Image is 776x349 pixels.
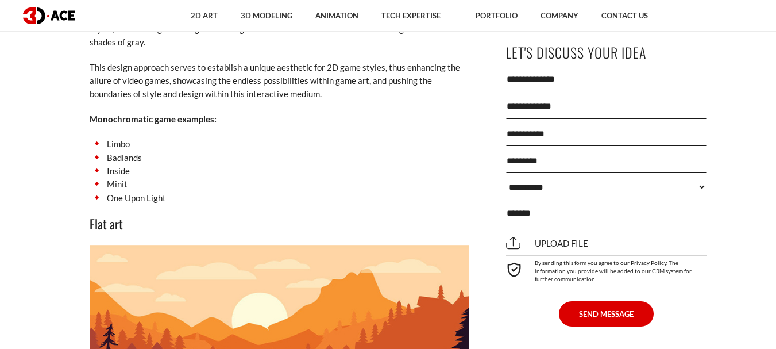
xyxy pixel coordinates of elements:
li: Limbo [90,137,469,151]
p: This design approach serves to establish a unique aesthetic for 2D game styles, thus enhancing th... [90,61,469,101]
span: Upload file [506,238,588,248]
li: Minit [90,178,469,191]
img: logo dark [23,7,75,24]
li: Inside [90,164,469,178]
p: Let's Discuss Your Idea [506,40,707,66]
strong: Monochromatic game examples: [90,114,217,124]
h3: Flat art [90,214,469,233]
button: SEND MESSAGE [559,301,654,327]
li: Badlands [90,151,469,164]
li: One Upon Light [90,191,469,205]
div: By sending this form you agree to our Privacy Policy. The information you provide will be added t... [506,255,707,283]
